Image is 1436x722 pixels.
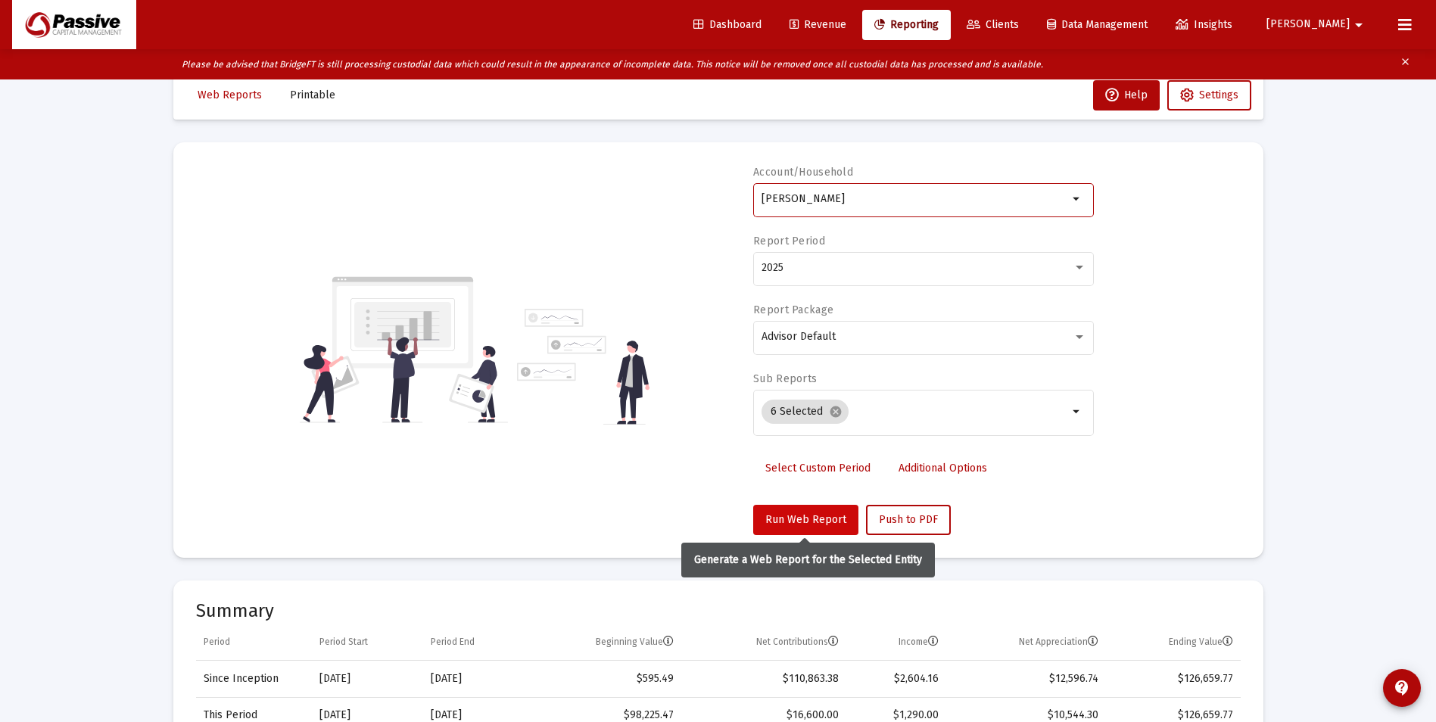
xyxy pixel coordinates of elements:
span: Clients [967,18,1019,31]
span: Advisor Default [762,330,836,343]
td: Column Beginning Value [528,624,682,661]
label: Report Package [753,303,833,316]
div: Period [204,636,230,648]
button: Printable [278,80,347,110]
div: [DATE] [431,671,520,686]
label: Report Period [753,235,825,247]
button: Help [1093,80,1160,110]
mat-icon: arrow_drop_down [1068,403,1086,421]
img: reporting [300,275,508,425]
td: Column Net Appreciation [946,624,1106,661]
button: Run Web Report [753,505,858,535]
div: Net Contributions [756,636,839,648]
div: Period End [431,636,475,648]
img: reporting-alt [517,309,649,425]
td: $595.49 [528,661,682,697]
div: Ending Value [1169,636,1233,648]
span: Printable [290,89,335,101]
button: Web Reports [185,80,274,110]
a: Dashboard [681,10,774,40]
span: Help [1105,89,1148,101]
td: Column Ending Value [1106,624,1241,661]
div: Income [899,636,939,648]
input: Search or select an account or household [762,193,1068,205]
span: Run Web Report [765,513,846,526]
img: Dashboard [23,10,125,40]
td: $126,659.77 [1106,661,1241,697]
span: Additional Options [899,462,987,475]
span: Push to PDF [879,513,938,526]
button: [PERSON_NAME] [1248,9,1386,39]
label: Sub Reports [753,372,817,385]
button: Push to PDF [866,505,951,535]
span: Select Custom Period [765,462,871,475]
td: $2,604.16 [846,661,946,697]
td: $110,863.38 [681,661,846,697]
mat-icon: cancel [829,405,843,419]
a: Revenue [777,10,858,40]
mat-icon: arrow_drop_down [1068,190,1086,208]
mat-chip-list: Selection [762,397,1068,427]
div: Period Start [319,636,368,648]
a: Data Management [1035,10,1160,40]
span: Web Reports [198,89,262,101]
td: $12,596.74 [946,661,1106,697]
td: Column Income [846,624,946,661]
td: Column Period Start [312,624,423,661]
span: [PERSON_NAME] [1266,18,1350,31]
mat-chip: 6 Selected [762,400,849,424]
td: Column Period [196,624,312,661]
mat-icon: clear [1400,53,1411,76]
span: 2025 [762,261,783,274]
div: [DATE] [319,671,416,686]
td: Column Net Contributions [681,624,846,661]
span: Revenue [790,18,846,31]
div: Beginning Value [596,636,674,648]
span: Reporting [874,18,939,31]
a: Insights [1163,10,1244,40]
span: Insights [1176,18,1232,31]
button: Settings [1167,80,1251,110]
mat-icon: arrow_drop_down [1350,10,1368,40]
td: Column Period End [423,624,528,661]
span: Data Management [1047,18,1148,31]
mat-icon: contact_support [1393,679,1411,697]
label: Account/Household [753,166,853,179]
a: Reporting [862,10,951,40]
span: Settings [1199,89,1238,101]
span: Dashboard [693,18,762,31]
mat-card-title: Summary [196,603,1241,618]
div: Net Appreciation [1019,636,1098,648]
a: Clients [955,10,1031,40]
td: Since Inception [196,661,312,697]
i: Please be advised that BridgeFT is still processing custodial data which could result in the appe... [182,59,1043,70]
